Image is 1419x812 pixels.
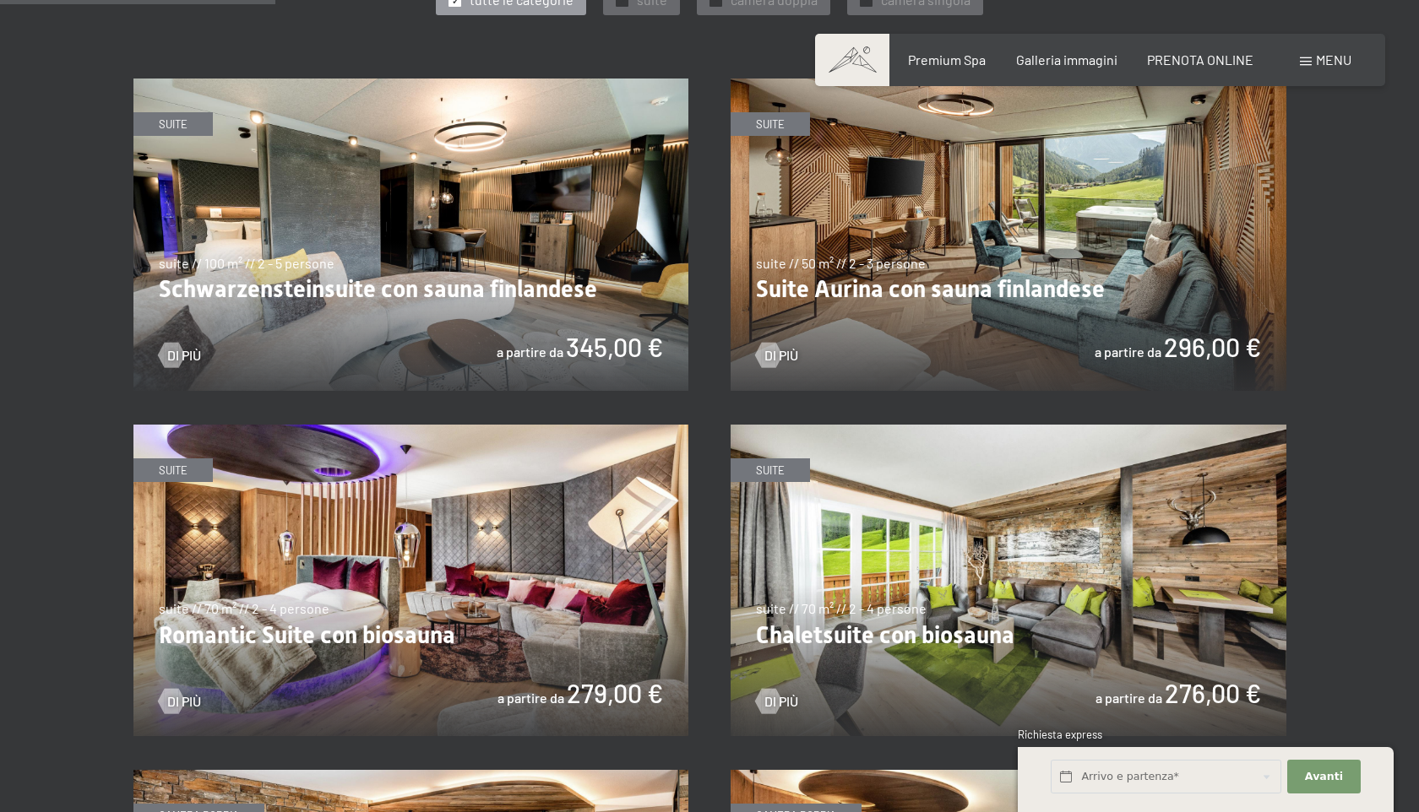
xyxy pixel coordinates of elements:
a: Chaletsuite con biosauna [731,425,1286,436]
a: Di più [756,692,798,711]
a: Di più [159,346,201,365]
span: Di più [764,346,798,365]
span: Di più [764,692,798,711]
a: Di più [159,692,201,711]
a: Romantic Suite con biosauna [133,425,689,436]
a: Premium Spa [908,51,986,68]
span: Richiesta express [1018,728,1102,741]
a: PRENOTA ONLINE [1147,51,1253,68]
img: Schwarzensteinsuite con sauna finlandese [133,78,689,391]
span: Di più [167,346,201,365]
a: Galleria immagini [1016,51,1117,68]
a: Nature Suite con sauna [133,771,689,781]
span: Di più [167,692,201,711]
span: Avanti [1305,769,1343,784]
button: Avanti [1287,760,1360,794]
img: Suite Aurina con sauna finlandese [731,78,1286,391]
span: Menu [1316,51,1351,68]
a: Di più [756,346,798,365]
a: Suite Aurina con sauna finlandese [731,79,1286,89]
img: Chaletsuite con biosauna [731,425,1286,737]
img: Romantic Suite con biosauna [133,425,689,737]
a: Suite Deluxe con sauna [731,771,1286,781]
a: Schwarzensteinsuite con sauna finlandese [133,79,689,89]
